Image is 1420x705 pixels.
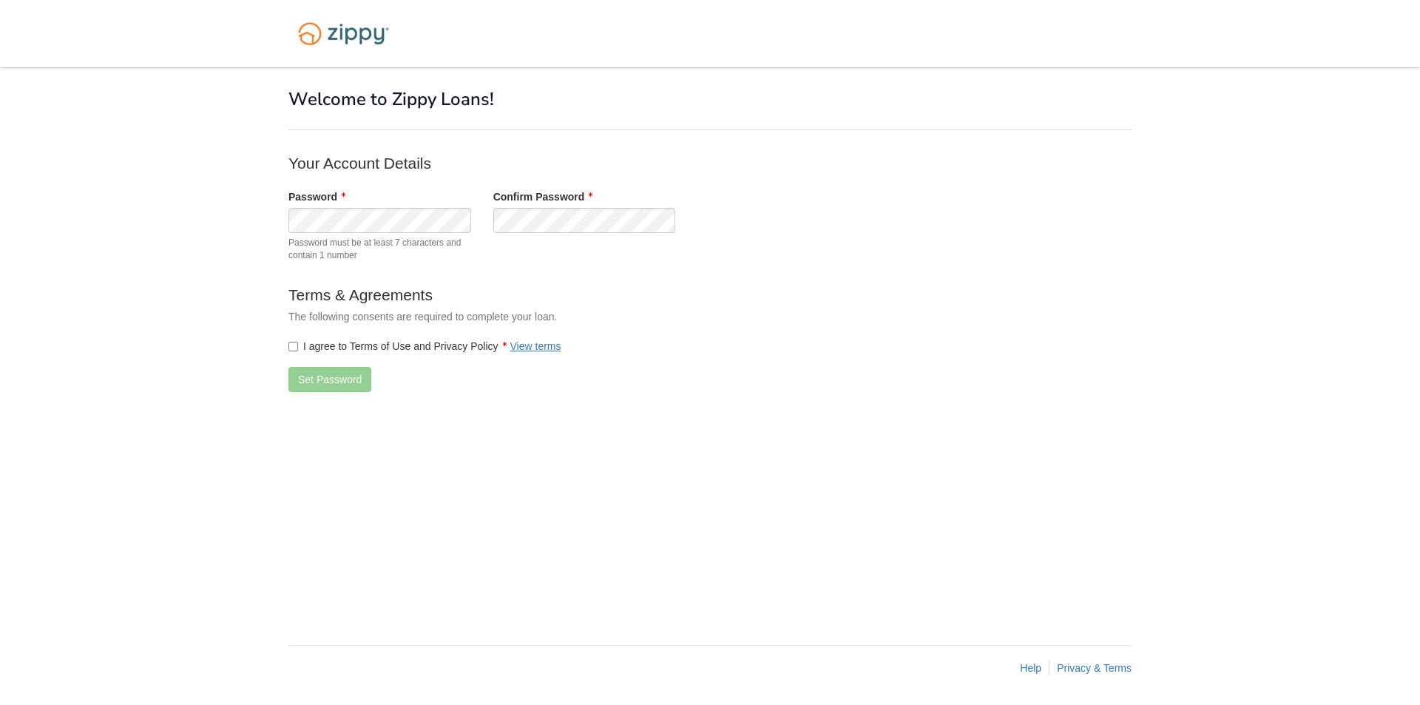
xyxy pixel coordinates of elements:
img: Logo [288,15,399,53]
input: Verify Password [493,208,676,233]
a: Privacy & Terms [1057,662,1132,674]
span: Password must be at least 7 characters and contain 1 number [288,237,471,262]
input: I agree to Terms of Use and Privacy PolicyView terms [288,342,298,351]
label: Confirm Password [493,189,593,204]
button: Set Password [288,367,371,392]
a: Help [1020,662,1041,674]
label: I agree to Terms of Use and Privacy Policy [288,339,561,354]
p: Your Account Details [288,152,880,174]
p: Terms & Agreements [288,284,880,306]
h1: Welcome to Zippy Loans! [288,90,1132,109]
a: View terms [510,340,561,352]
p: The following consents are required to complete your loan. [288,309,880,324]
label: Password [288,189,345,204]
